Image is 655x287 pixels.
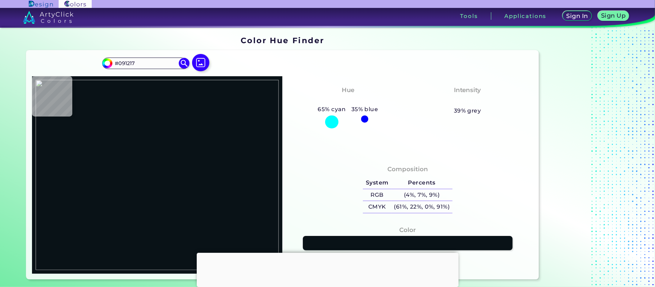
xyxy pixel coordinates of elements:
h3: Tools [460,13,478,19]
h4: Intensity [454,85,481,95]
h3: Bluish Cyan [325,96,372,105]
img: ArtyClick Design logo [29,1,53,8]
h4: Composition [387,164,428,174]
h4: Color [400,225,416,235]
h5: CMYK [363,201,391,213]
h5: RGB [363,189,391,201]
h5: 35% blue [349,105,381,114]
iframe: Advertisement [542,33,632,283]
iframe: Advertisement [197,253,459,285]
h5: Sign Up [602,13,625,18]
h1: Color Hue Finder [241,35,324,46]
h5: Percents [391,177,452,189]
h3: Medium [451,96,485,105]
h5: System [363,177,391,189]
h3: Applications [504,13,546,19]
h4: Hue [342,85,354,95]
h5: 39% grey [454,106,481,115]
img: logo_artyclick_colors_white.svg [23,11,74,24]
img: 6c52ceca-33c6-4d17-8c70-2767bb5b4e37 [36,80,279,270]
img: icon picture [192,54,209,71]
input: type color.. [112,58,179,68]
img: icon search [179,58,190,69]
a: Sign Up [599,12,628,20]
h5: (61%, 22%, 0%, 91%) [391,201,452,213]
h5: (4%, 7%, 9%) [391,189,452,201]
h5: Sign In [568,13,587,19]
a: Sign In [564,12,591,20]
h5: 65% cyan [315,105,349,114]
